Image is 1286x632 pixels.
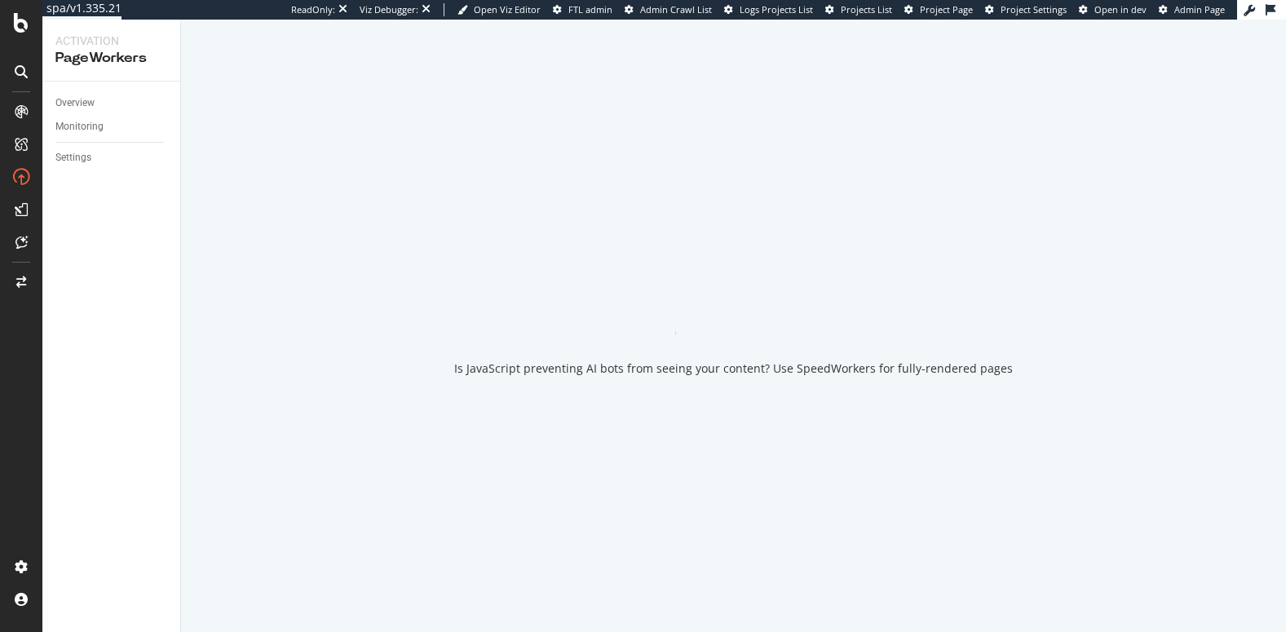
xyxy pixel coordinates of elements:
[55,118,104,135] div: Monitoring
[474,3,541,15] span: Open Viz Editor
[1174,3,1225,15] span: Admin Page
[1094,3,1147,15] span: Open in dev
[55,149,91,166] div: Settings
[55,49,167,68] div: PageWorkers
[920,3,973,15] span: Project Page
[1001,3,1067,15] span: Project Settings
[55,149,169,166] a: Settings
[553,3,612,16] a: FTL admin
[841,3,892,15] span: Projects List
[55,33,167,49] div: Activation
[568,3,612,15] span: FTL admin
[740,3,813,15] span: Logs Projects List
[985,3,1067,16] a: Project Settings
[55,95,95,112] div: Overview
[360,3,418,16] div: Viz Debugger:
[675,276,793,334] div: animation
[625,3,712,16] a: Admin Crawl List
[904,3,973,16] a: Project Page
[825,3,892,16] a: Projects List
[1159,3,1225,16] a: Admin Page
[457,3,541,16] a: Open Viz Editor
[55,95,169,112] a: Overview
[724,3,813,16] a: Logs Projects List
[55,118,169,135] a: Monitoring
[640,3,712,15] span: Admin Crawl List
[454,360,1013,377] div: Is JavaScript preventing AI bots from seeing your content? Use SpeedWorkers for fully-rendered pages
[291,3,335,16] div: ReadOnly:
[1079,3,1147,16] a: Open in dev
